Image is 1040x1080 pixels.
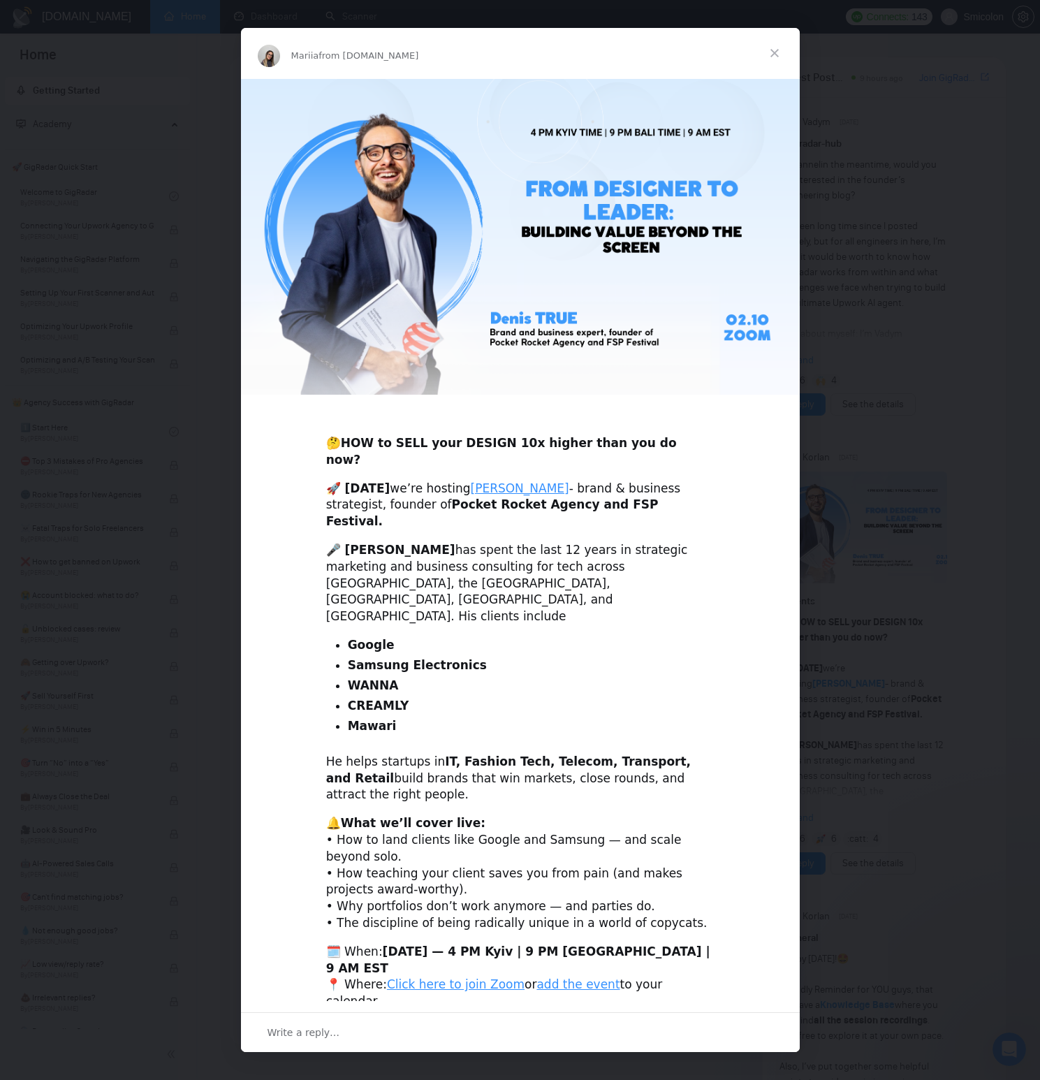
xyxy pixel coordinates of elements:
span: Write a reply… [268,1023,340,1042]
img: Profile image for Mariia [258,45,280,67]
div: we’re hosting - brand & business strategist, founder of [326,481,715,530]
b: Pocket Rocket Agency and FSP Festival. [326,497,659,528]
b: Samsung Electronics [348,658,487,672]
b: HOW to SELL your DESIGN 10x higher than you do now? [326,436,677,467]
a: Click here to join Zoom [387,977,525,991]
b: WANNA [348,678,399,692]
b: Mawari [348,719,397,733]
b: 🎤 [PERSON_NAME] [326,543,455,557]
b: Google [348,638,395,652]
b: [DATE] — 4 PM Kyiv | 9 PM [GEOGRAPHIC_DATA] | 9 AM EST [326,944,710,975]
b: 🔔What we’ll cover live: [326,816,485,830]
b: 🚀 [DATE] [326,481,390,495]
div: 🗓️ When: 📍 Where: or to your calendar [326,944,715,1010]
span: Close [749,28,800,78]
div: He helps startups in build brands that win markets, close rounds, and attract the right people. [326,754,715,803]
a: [PERSON_NAME] [471,481,569,495]
b: CREAMLY [348,699,409,713]
span: from [DOMAIN_NAME] [318,50,418,61]
div: • How to land clients like Google and Samsung — and scale beyond solo. • How teaching your client... [326,815,715,932]
div: 🤔 [326,418,715,468]
div: has spent the last 12 years in strategic marketing and business consulting for tech across [GEOGR... [326,542,715,625]
b: IT, Fashion Tech, Telecom, Transport, and Retail [326,754,691,785]
a: add the event [536,977,620,991]
div: Open conversation and reply [241,1012,800,1052]
span: Mariia [291,50,319,61]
